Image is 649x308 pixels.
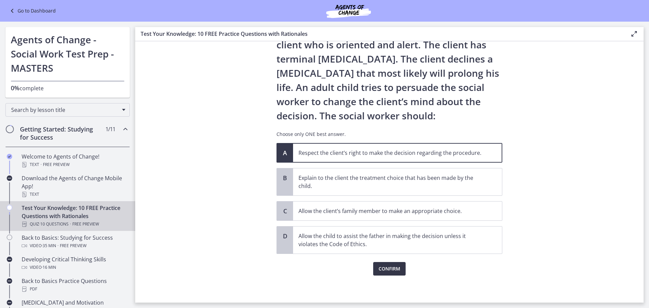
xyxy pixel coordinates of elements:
div: Back to Basics: Studying for Success [22,234,127,250]
div: Back to Basics Practice Questions [22,277,127,293]
p: Allow the child to assist the father in making the decision unless it violates the Code of Ethics. [298,232,483,248]
div: Download the Agents of Change Mobile App! [22,174,127,198]
span: Search by lesson title [11,106,119,114]
p: complete [11,84,124,92]
span: Confirm [379,265,400,273]
h1: Agents of Change - Social Work Test Prep - MASTERS [11,32,124,75]
span: B [281,174,289,182]
h3: Test Your Knowledge: 10 FREE Practice Questions with Rationales [141,30,619,38]
span: Free preview [43,161,70,169]
span: 1 / 11 [105,125,115,133]
div: PDF [22,285,127,293]
span: · 10 Questions [39,220,69,228]
p: Choose only ONE best answer. [277,131,502,138]
p: Allow the client’s family member to make an appropriate choice. [298,207,483,215]
p: A nursing home social worker is assessing a client who is oriented and alert. The client has term... [277,23,502,123]
div: Text [22,190,127,198]
div: Quiz [22,220,127,228]
div: Welcome to Agents of Change! [22,152,127,169]
span: · [57,242,58,250]
a: Go to Dashboard [8,7,56,15]
span: A [281,149,289,157]
div: Video [22,242,127,250]
h2: Getting Started: Studying for Success [20,125,102,141]
div: Developing Critical Thinking Skills [22,255,127,271]
p: Respect the client’s right to make the decision regarding the procedure. [298,149,483,157]
span: D [281,232,289,240]
div: Text [22,161,127,169]
span: · [70,220,71,228]
p: Explain to the client the treatment choice that has been made by the child. [298,174,483,190]
div: Search by lesson title [5,103,130,117]
span: Free preview [60,242,87,250]
span: · 35 min [42,242,56,250]
span: C [281,207,289,215]
span: · [41,161,42,169]
span: Free preview [72,220,99,228]
img: Agents of Change [308,3,389,19]
i: Completed [7,154,12,159]
div: Video [22,263,127,271]
span: 0% [11,84,20,92]
span: · 16 min [42,263,56,271]
div: Test Your Knowledge: 10 FREE Practice Questions with Rationales [22,204,127,228]
button: Confirm [373,262,406,276]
